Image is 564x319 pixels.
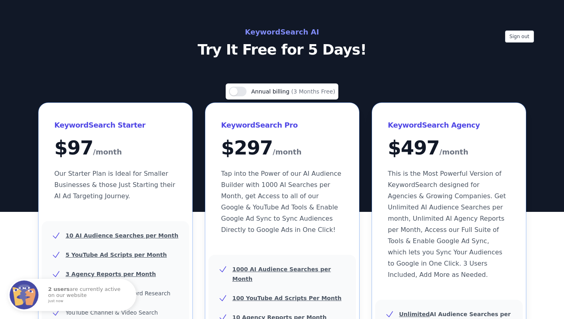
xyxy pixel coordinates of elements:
u: 100 YouTube Ad Scripts Per Month [232,295,342,301]
u: 5 YouTube Ad Scripts per Month [66,252,167,258]
div: $ 97 [55,138,176,158]
u: 3 Agency Reports per Month [66,271,156,277]
strong: 2 users [48,286,70,292]
span: (3 Months Free) [291,88,336,95]
u: 1000 AI Audience Searches per Month [232,266,331,282]
span: Annual billing [251,88,291,95]
p: are currently active on our website [48,286,128,303]
p: Try It Free for 5 Days! [103,42,462,58]
small: just now [48,299,126,303]
span: Our Starter Plan is Ideal for Smaller Businesses & those Just Starting their AI Ad Targeting Jour... [55,170,176,200]
h3: KeywordSearch Pro [221,119,343,132]
img: Fomo [10,280,38,309]
span: /month [273,146,301,158]
h2: KeywordSearch AI [103,26,462,39]
u: 10 AI Audience Searches per Month [66,232,178,239]
button: Sign out [505,30,534,43]
h3: KeywordSearch Starter [55,119,176,132]
span: This is the Most Powerful Version of KeywordSearch designed for Agencies & Growing Companies. Get... [388,170,506,278]
h3: KeywordSearch Agency [388,119,510,132]
div: $ 497 [388,138,510,158]
span: Tap into the Power of our AI Audience Builder with 1000 AI Searches per Month, get Access to all ... [221,170,342,234]
span: /month [439,146,468,158]
span: /month [93,146,122,158]
div: $ 297 [221,138,343,158]
u: Unlimited [399,311,430,317]
span: YouTube Channel & Video Search [66,309,158,316]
